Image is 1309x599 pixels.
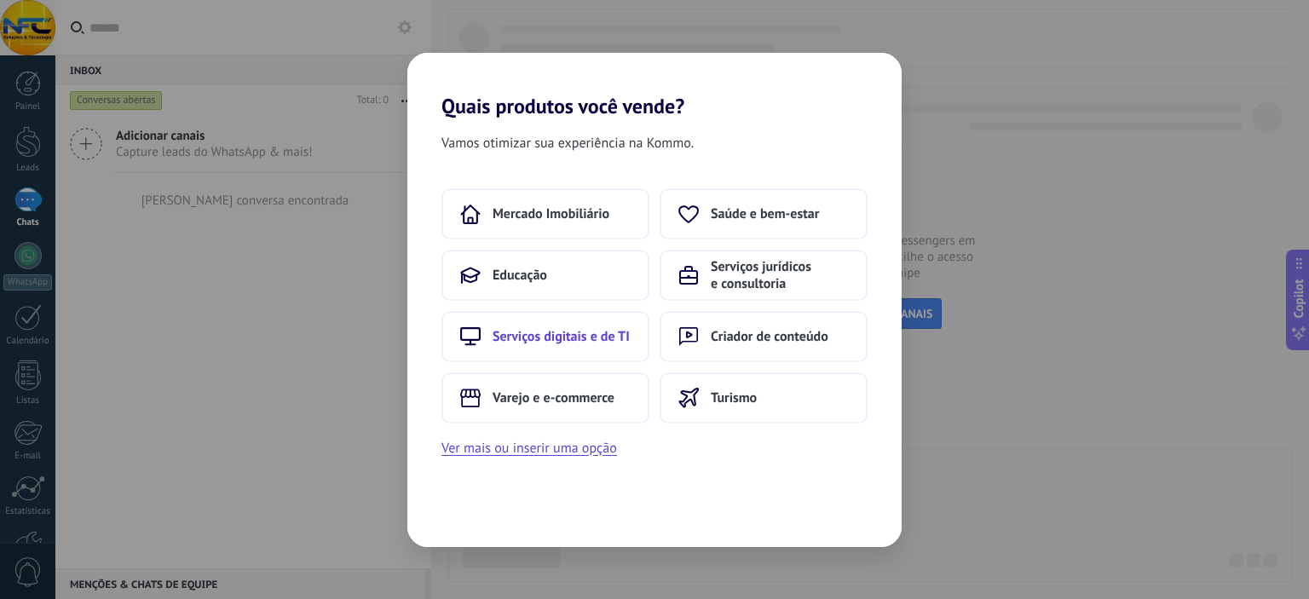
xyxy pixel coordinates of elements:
button: Varejo e e-commerce [441,372,649,423]
span: Turismo [711,389,757,406]
button: Ver mais ou inserir uma opção [441,437,617,459]
span: Educação [493,267,547,284]
button: Serviços digitais e de TI [441,311,649,362]
span: Serviços jurídicos e consultoria [711,258,849,292]
span: Criador de conteúdo [711,328,828,345]
button: Turismo [660,372,868,423]
button: Mercado Imobiliário [441,188,649,239]
button: Serviços jurídicos e consultoria [660,250,868,301]
h2: Quais produtos você vende? [407,53,902,118]
span: Serviços digitais e de TI [493,328,630,345]
span: Varejo e e-commerce [493,389,614,406]
button: Educação [441,250,649,301]
span: Mercado Imobiliário [493,205,609,222]
button: Saúde e bem-estar [660,188,868,239]
span: Saúde e bem-estar [711,205,819,222]
span: Vamos otimizar sua experiência na Kommo. [441,132,694,154]
button: Criador de conteúdo [660,311,868,362]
